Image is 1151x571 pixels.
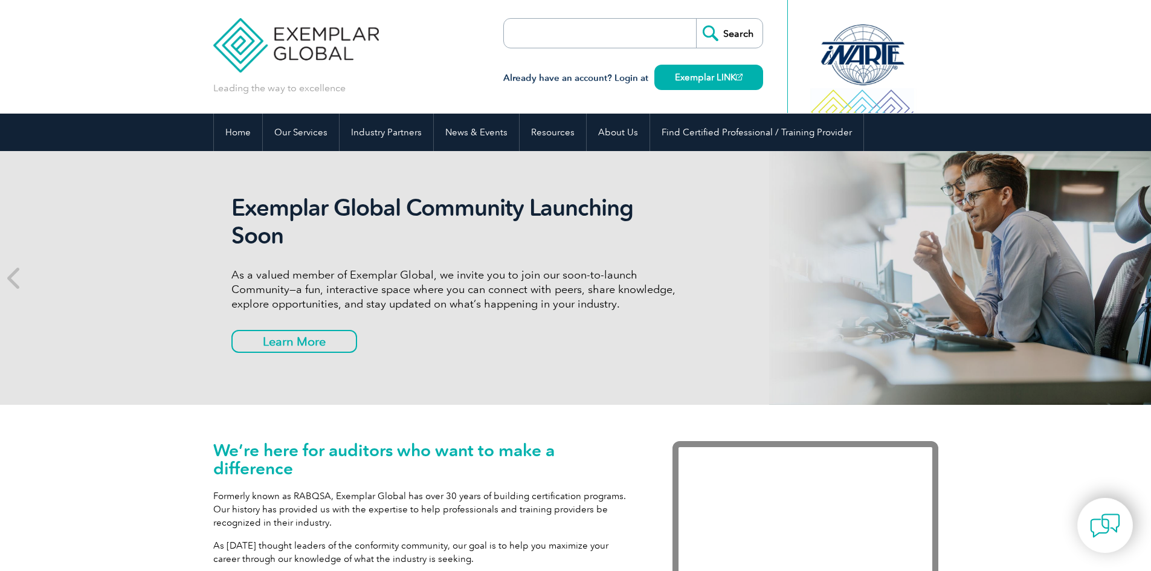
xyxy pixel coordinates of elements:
a: Learn More [231,330,357,353]
img: open_square.png [736,74,743,80]
a: About Us [587,114,650,151]
h2: Exemplar Global Community Launching Soon [231,194,685,250]
a: Industry Partners [340,114,433,151]
img: contact-chat.png [1090,511,1120,541]
h3: Already have an account? Login at [503,71,763,86]
a: News & Events [434,114,519,151]
a: Exemplar LINK [654,65,763,90]
p: Leading the way to excellence [213,82,346,95]
p: As a valued member of Exemplar Global, we invite you to join our soon-to-launch Community—a fun, ... [231,268,685,311]
input: Search [696,19,762,48]
p: Formerly known as RABQSA, Exemplar Global has over 30 years of building certification programs. O... [213,489,636,529]
a: Home [214,114,262,151]
a: Our Services [263,114,339,151]
h1: We’re here for auditors who want to make a difference [213,441,636,477]
a: Find Certified Professional / Training Provider [650,114,863,151]
a: Resources [520,114,586,151]
p: As [DATE] thought leaders of the conformity community, our goal is to help you maximize your care... [213,539,636,566]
